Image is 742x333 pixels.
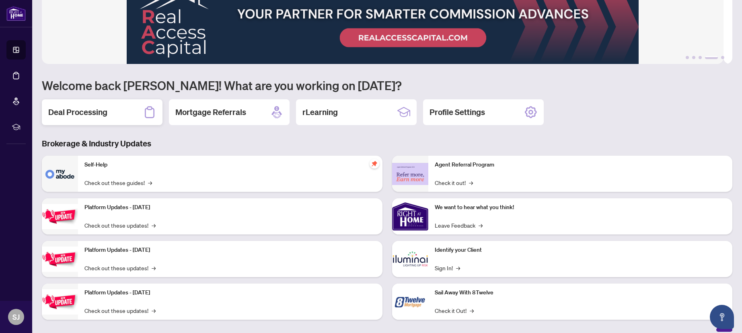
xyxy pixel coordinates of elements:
[699,56,702,59] button: 3
[152,263,156,272] span: →
[705,56,718,59] button: 4
[48,107,107,118] h2: Deal Processing
[42,78,732,93] h1: Welcome back [PERSON_NAME]! What are you working on [DATE]?
[392,198,428,234] img: We want to hear what you think!
[42,247,78,272] img: Platform Updates - July 8, 2025
[175,107,246,118] h2: Mortgage Referrals
[84,306,156,315] a: Check out these updates!→
[370,159,379,169] span: pushpin
[42,204,78,229] img: Platform Updates - July 21, 2025
[42,156,78,192] img: Self-Help
[12,311,20,323] span: SJ
[84,178,152,187] a: Check out these guides!→
[42,289,78,314] img: Platform Updates - June 23, 2025
[479,221,483,230] span: →
[435,178,473,187] a: Check it out!→
[84,221,156,230] a: Check out these updates!→
[692,56,695,59] button: 2
[430,107,485,118] h2: Profile Settings
[710,305,734,329] button: Open asap
[686,56,689,59] button: 1
[6,6,26,21] img: logo
[302,107,338,118] h2: rLearning
[84,288,376,297] p: Platform Updates - [DATE]
[469,178,473,187] span: →
[148,178,152,187] span: →
[84,263,156,272] a: Check out these updates!→
[435,221,483,230] a: Leave Feedback→
[435,160,726,169] p: Agent Referral Program
[42,138,732,149] h3: Brokerage & Industry Updates
[470,306,474,315] span: →
[435,203,726,212] p: We want to hear what you think!
[392,241,428,277] img: Identify your Client
[392,284,428,320] img: Sail Away With 8Twelve
[435,306,474,315] a: Check it Out!→
[392,163,428,185] img: Agent Referral Program
[84,246,376,255] p: Platform Updates - [DATE]
[152,306,156,315] span: →
[721,56,724,59] button: 5
[435,246,726,255] p: Identify your Client
[84,160,376,169] p: Self-Help
[152,221,156,230] span: →
[435,288,726,297] p: Sail Away With 8Twelve
[435,263,460,272] a: Sign In!→
[84,203,376,212] p: Platform Updates - [DATE]
[456,263,460,272] span: →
